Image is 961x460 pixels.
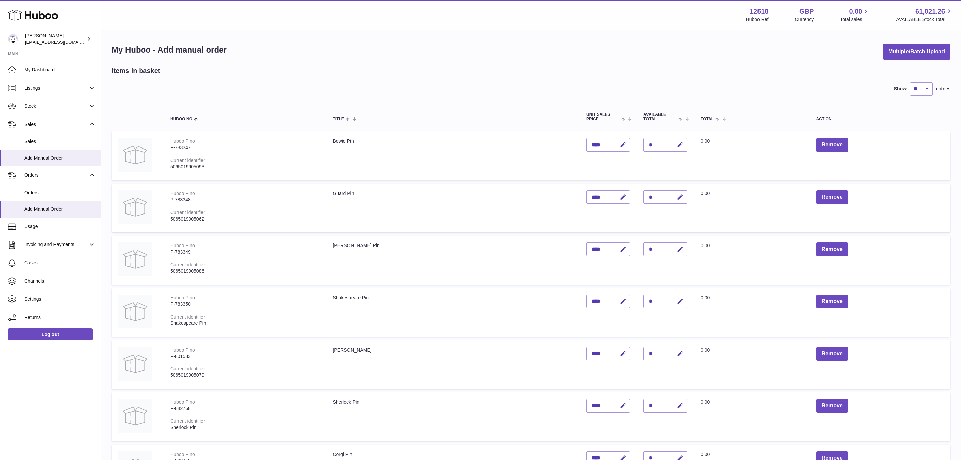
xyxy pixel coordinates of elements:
span: Cases [24,260,96,266]
div: Current identifier [170,158,205,163]
h2: Items in basket [112,66,160,75]
button: Multiple/Batch Upload [883,44,950,60]
div: Huboo P no [170,399,195,405]
button: Remove [816,399,848,413]
div: P-801583 [170,353,319,360]
button: Remove [816,138,848,152]
span: Unit Sales Price [586,112,620,121]
span: Total sales [840,16,870,23]
span: Channels [24,278,96,284]
img: Freddie Mercury Pin [118,242,152,276]
img: Sherlock Pin [118,399,152,433]
div: P-842768 [170,405,319,412]
div: 5065019905079 [170,372,319,379]
span: Add Manual Order [24,206,96,212]
img: Bowie Pin [118,138,152,172]
img: internalAdmin-12518@internal.huboo.com [8,34,18,44]
div: Huboo P no [170,295,195,300]
a: 0.00 Total sales [840,7,870,23]
span: 0.00 [701,243,710,248]
span: 0.00 [849,7,862,16]
span: Sales [24,121,88,128]
div: Action [816,117,944,121]
span: AVAILABLE Stock Total [896,16,953,23]
div: Huboo P no [170,243,195,248]
div: 5065019905086 [170,268,319,274]
div: Currency [795,16,814,23]
span: Sales [24,138,96,145]
span: Huboo no [170,117,192,121]
button: Remove [816,295,848,308]
td: [PERSON_NAME] [326,340,580,389]
h1: My Huboo - Add manual order [112,44,227,55]
td: Bowie Pin [326,131,580,180]
div: Huboo P no [170,138,195,144]
div: P-783349 [170,249,319,255]
span: Invoicing and Payments [24,241,88,248]
span: Listings [24,85,88,91]
span: Title [333,117,344,121]
span: 0.00 [701,138,710,144]
span: entries [936,86,950,92]
div: Huboo Ref [746,16,769,23]
div: Current identifier [170,418,205,424]
span: Add Manual Order [24,155,96,161]
div: Current identifier [170,366,205,371]
div: [PERSON_NAME] [25,33,85,45]
span: Total [701,117,714,121]
div: P-783350 [170,301,319,307]
div: Shakespeare Pin [170,320,319,326]
div: Huboo P no [170,347,195,353]
img: Elton Pin [118,347,152,381]
strong: 12518 [750,7,769,16]
span: 0.00 [701,191,710,196]
span: 0.00 [701,399,710,405]
div: Current identifier [170,314,205,320]
label: Show [894,86,907,92]
div: Current identifier [170,210,205,215]
td: Guard Pin [326,184,580,232]
button: Remove [816,242,848,256]
span: 0.00 [701,295,710,300]
td: Sherlock Pin [326,392,580,441]
strong: GBP [799,7,814,16]
div: Huboo P no [170,191,195,196]
img: Shakespeare Pin [118,295,152,328]
img: Guard Pin [118,190,152,224]
span: My Dashboard [24,67,96,73]
span: 0.00 [701,452,710,457]
a: 61,021.26 AVAILABLE Stock Total [896,7,953,23]
span: AVAILABLE Total [643,112,677,121]
div: 5065019905062 [170,216,319,222]
span: Settings [24,296,96,302]
div: 5065019905093 [170,164,319,170]
span: [EMAIL_ADDRESS][DOMAIN_NAME] [25,39,99,45]
span: Orders [24,172,88,178]
div: Current identifier [170,262,205,267]
span: Returns [24,314,96,321]
div: P-783348 [170,197,319,203]
td: [PERSON_NAME] Pin [326,236,580,285]
span: Stock [24,103,88,109]
button: Remove [816,190,848,204]
a: Log out [8,328,93,340]
td: Shakespeare Pin [326,288,580,337]
span: 0.00 [701,347,710,353]
div: Sherlock Pin [170,424,319,431]
span: Usage [24,223,96,230]
div: Huboo P no [170,452,195,457]
div: P-783347 [170,144,319,151]
button: Remove [816,347,848,361]
span: 61,021.26 [915,7,945,16]
span: Orders [24,190,96,196]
